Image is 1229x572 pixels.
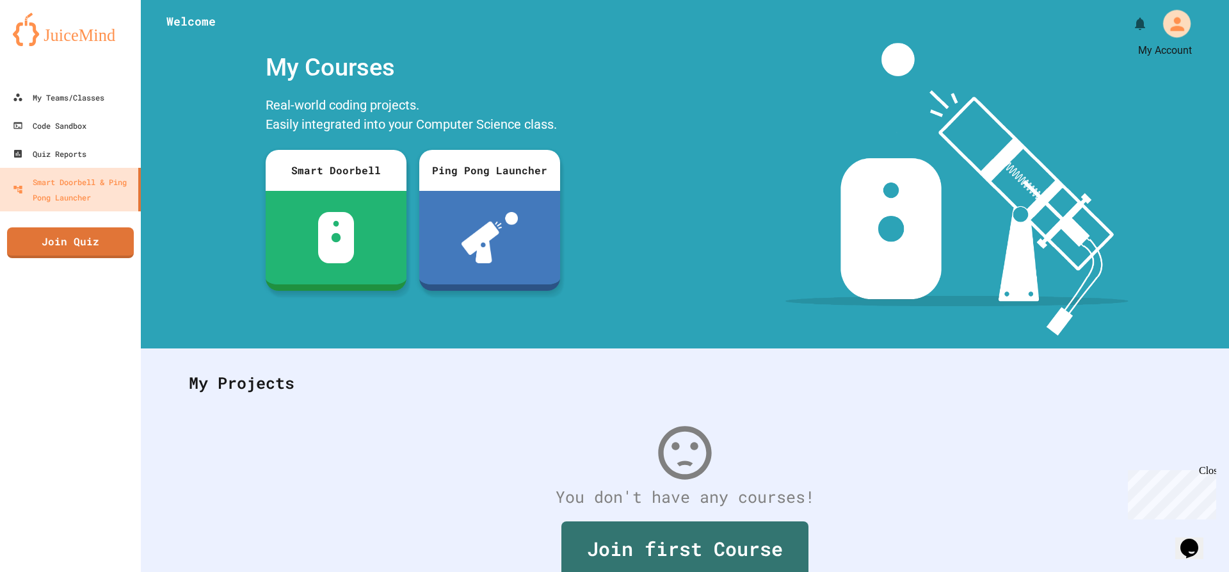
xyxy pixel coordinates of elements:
div: Chat with us now!Close [5,5,88,81]
div: My Account [1147,6,1194,41]
div: My Teams/Classes [13,90,104,105]
div: Ping Pong Launcher [419,150,560,191]
a: Join Quiz [7,227,134,258]
iframe: chat widget [1123,465,1216,519]
img: logo-orange.svg [13,13,128,46]
img: ppl-with-ball.png [462,212,518,263]
div: My Courses [259,43,566,92]
iframe: chat widget [1175,521,1216,559]
div: My Notifications [1109,13,1151,35]
div: My Account [1138,43,1192,58]
div: Quiz Reports [13,146,86,161]
img: banner-image-my-projects.png [785,43,1129,336]
div: Real-world coding projects. Easily integrated into your Computer Science class. [259,92,566,140]
div: You don't have any courses! [176,485,1194,509]
div: Code Sandbox [13,118,86,133]
div: Smart Doorbell & Ping Pong Launcher [13,174,133,205]
div: Smart Doorbell [266,150,406,191]
div: My Projects [176,358,1194,408]
img: sdb-white.svg [318,212,355,263]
